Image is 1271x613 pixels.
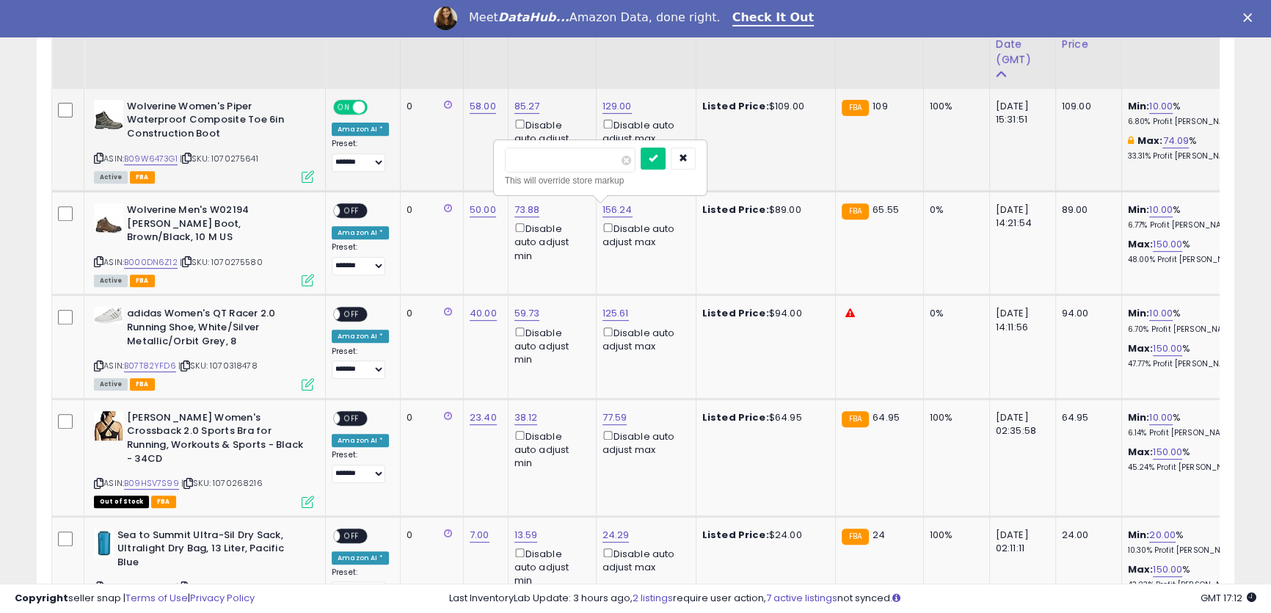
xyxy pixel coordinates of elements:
[873,203,899,217] span: 65.55
[514,528,538,543] a: 13.59
[1128,563,1250,590] div: %
[94,529,114,558] img: 31y-0RSjCpL._SL40_.jpg
[930,100,978,113] div: 100%
[514,203,540,217] a: 73.88
[1128,341,1154,355] b: Max:
[1153,562,1182,577] a: 150.00
[1128,324,1250,335] p: 6.70% Profit [PERSON_NAME]
[633,591,673,605] a: 2 listings
[1062,307,1110,320] div: 94.00
[930,307,978,320] div: 0%
[1128,545,1250,556] p: 10.30% Profit [PERSON_NAME]
[1128,237,1154,251] b: Max:
[842,411,869,427] small: FBA
[1128,342,1250,369] div: %
[602,528,630,543] a: 24.29
[1128,99,1150,113] b: Min:
[332,226,389,239] div: Amazon AI *
[873,410,900,424] span: 64.95
[602,203,633,217] a: 156.24
[1137,134,1163,148] b: Max:
[514,220,585,262] div: Disable auto adjust min
[505,173,696,188] div: This will override store markup
[498,10,569,24] i: DataHub...
[1062,529,1110,542] div: 24.00
[332,123,389,136] div: Amazon AI *
[602,410,627,425] a: 77.59
[1149,410,1173,425] a: 10.00
[873,528,885,542] span: 24
[332,347,389,380] div: Preset:
[996,411,1044,438] div: [DATE] 02:35:58
[514,306,540,321] a: 59.73
[842,529,869,545] small: FBA
[602,117,685,145] div: Disable auto adjust max
[470,306,497,321] a: 40.00
[602,545,685,574] div: Disable auto adjust max
[1062,411,1110,424] div: 64.95
[340,205,363,217] span: OFF
[340,308,363,321] span: OFF
[470,410,497,425] a: 23.40
[332,567,389,601] div: Preset:
[178,360,258,371] span: | SKU: 1070318478
[702,529,824,542] div: $24.00
[702,100,824,113] div: $109.00
[180,256,263,268] span: | SKU: 1070275580
[94,496,149,508] span: All listings that are currently out of stock and unavailable for purchase on Amazon
[1153,341,1182,356] a: 150.00
[332,330,389,343] div: Amazon AI *
[602,428,685,457] div: Disable auto adjust max
[602,220,685,249] div: Disable auto adjust max
[702,203,824,217] div: $89.00
[1128,562,1154,576] b: Max:
[1062,203,1110,217] div: 89.00
[15,592,255,606] div: seller snap | |
[127,307,305,352] b: adidas Women's QT Racer 2.0 Running Shoe, White/Silver Metallic/Orbit Grey, 8
[365,101,389,113] span: OFF
[125,591,188,605] a: Terms of Use
[127,100,305,145] b: Wolverine Women's Piper Waterproof Composite Toe 6in Construction Boot
[514,99,540,114] a: 85.27
[1149,528,1176,543] a: 20.00
[602,99,632,114] a: 129.00
[702,203,769,217] b: Listed Price:
[127,203,305,248] b: Wolverine Men's W02194 [PERSON_NAME] Boot, Brown/Black, 10 M US
[1128,411,1250,438] div: %
[407,100,452,113] div: 0
[94,275,128,287] span: All listings currently available for purchase on Amazon
[332,139,389,172] div: Preset:
[1128,446,1250,473] div: %
[94,100,314,181] div: ASIN:
[1128,100,1250,127] div: %
[602,306,629,321] a: 125.61
[1128,203,1250,231] div: %
[1149,99,1173,114] a: 10.00
[332,434,389,447] div: Amazon AI *
[1128,428,1250,438] p: 6.14% Profit [PERSON_NAME]
[407,411,452,424] div: 0
[702,307,824,320] div: $94.00
[996,100,1044,126] div: [DATE] 15:31:51
[1128,445,1154,459] b: Max:
[130,171,155,184] span: FBA
[94,307,123,324] img: 31L86xwsUrL._SL40_.jpg
[130,275,155,287] span: FBA
[1153,445,1182,460] a: 150.00
[1128,255,1250,265] p: 48.00% Profit [PERSON_NAME]
[340,529,363,542] span: OFF
[1128,410,1150,424] b: Min:
[1153,237,1182,252] a: 150.00
[94,203,123,233] img: 415cekL+LOL._SL40_.jpg
[930,411,978,424] div: 100%
[332,242,389,275] div: Preset:
[449,592,1256,606] div: Last InventoryLab Update: 3 hours ago, require user action, not synced.
[702,528,769,542] b: Listed Price:
[94,411,123,440] img: 41t2m3aC1FL._SL40_.jpg
[94,171,128,184] span: All listings currently available for purchase on Amazon
[930,203,978,217] div: 0%
[124,153,178,165] a: B09W6473G1
[470,203,496,217] a: 50.00
[340,412,363,424] span: OFF
[873,99,887,113] span: 109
